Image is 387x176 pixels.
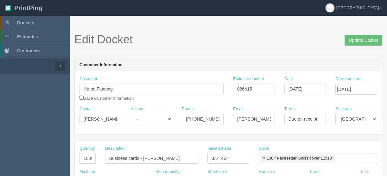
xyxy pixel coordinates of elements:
input: Enter customer name [79,84,224,94]
label: Terms [284,106,295,112]
img: logo-3e63b451c926e2ac314895c53de4908e5d424f24456219fb08d385ab2e579770.png [5,5,11,11]
label: Proof [310,169,320,175]
label: Run size [259,169,275,175]
label: Machine [79,169,95,175]
label: Sheet size [207,169,227,175]
label: Contact [79,106,94,112]
label: Description [105,146,126,152]
label: Finished size [207,146,232,152]
header: Customer Information [75,59,382,72]
div: 130# Pacesetter Gloss cover 12x18 [267,156,332,160]
h1: Edit Docket [74,33,382,46]
span: Estimates [17,34,38,39]
label: Email [233,106,244,112]
span: Customers [17,48,40,53]
label: Customer [79,76,97,82]
label: Account [131,106,146,112]
img: avatar_default-7531ab5dedf162e01f1e0bb0964e6a185e93c5c22dfe317fb01d7f8cd2b1632c.jpg [326,3,334,12]
label: Quantity [79,146,95,152]
label: Date required [335,76,360,82]
span: Dockets [17,20,34,25]
label: Inks [361,169,369,175]
label: Date [284,76,293,82]
label: Phone [182,106,194,112]
label: Stock [259,146,269,152]
label: Estimate number [233,76,264,82]
label: Run quantity [156,169,180,175]
label: Salesrep [335,106,352,112]
div: Save Customer Information [79,76,224,101]
input: Update Docket [345,35,382,46]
